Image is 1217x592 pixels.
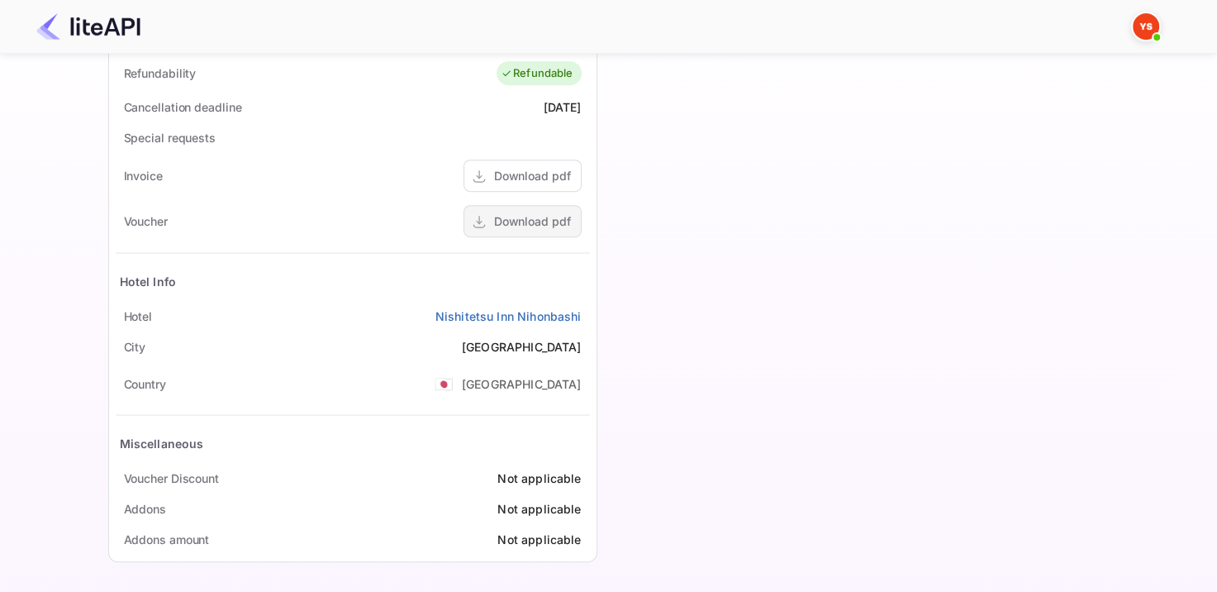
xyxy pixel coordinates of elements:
div: [GEOGRAPHIC_DATA] [462,375,582,393]
div: Miscellaneous [120,435,204,452]
span: United States [435,369,454,399]
div: Voucher [124,212,168,230]
img: Yandex Support [1133,13,1159,40]
div: Download pdf [494,212,571,230]
div: Refundable [501,65,573,82]
div: Not applicable [497,470,581,487]
div: Hotel Info [120,273,177,290]
div: Refundability [124,64,197,82]
div: Not applicable [497,531,581,548]
div: Addons amount [124,531,210,548]
div: Cancellation deadline [124,98,242,116]
div: Download pdf [494,167,571,184]
div: [GEOGRAPHIC_DATA] [462,338,582,356]
img: LiteAPI Logo [36,13,140,40]
div: Addons [124,500,166,518]
div: Voucher Discount [124,470,219,487]
div: Invoice [124,167,163,184]
div: Country [124,375,166,393]
div: Not applicable [497,500,581,518]
div: Hotel [124,308,153,325]
div: [DATE] [544,98,582,116]
div: Special requests [124,129,216,146]
a: Nishitetsu Inn Nihonbashi [435,308,582,325]
div: City [124,338,146,356]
